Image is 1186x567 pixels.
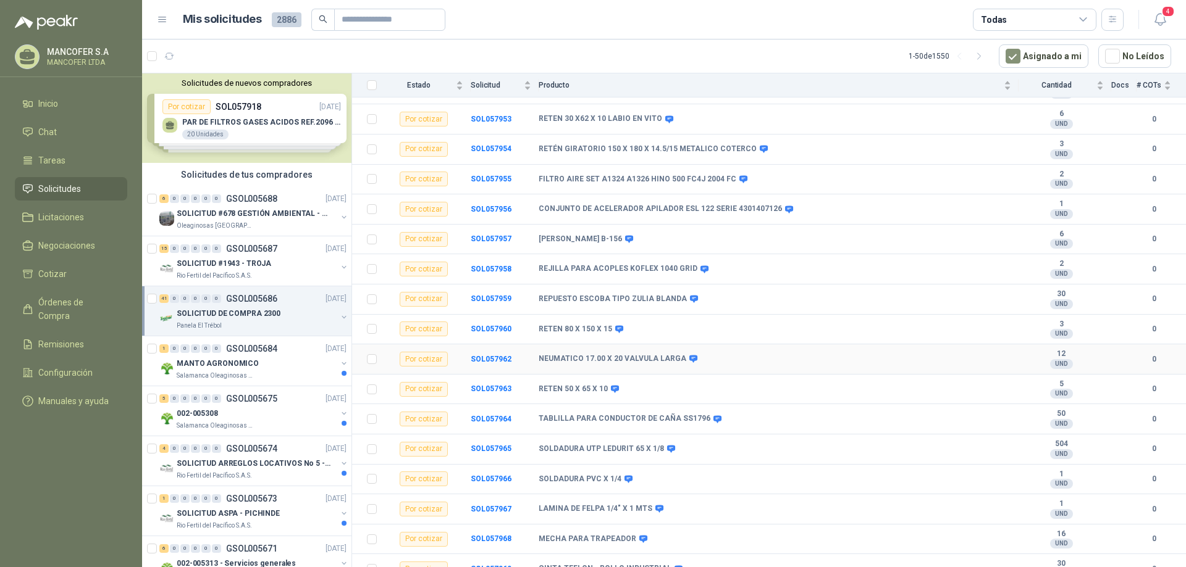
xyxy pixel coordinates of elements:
button: Solicitudes de nuevos compradores [147,78,347,88]
b: LAMINA DE FELPA 1/4" X 1 MTS [539,504,652,514]
a: SOL057956 [471,205,511,213]
span: Configuración [38,366,93,379]
th: Docs [1111,73,1137,97]
div: 0 [170,444,179,453]
b: 2 [1019,259,1104,269]
a: Licitaciones [15,205,127,229]
div: UND [1050,389,1073,399]
div: UND [1050,119,1073,129]
div: 0 [180,344,190,353]
b: FILTRO AIRE SET A1324 A1326 HINO 500 FC4J 2004 FC [539,175,736,184]
div: 0 [180,194,190,203]
b: 50 [1019,409,1104,419]
div: 1 [159,344,169,353]
p: SOLICITUD ARREGLOS LOCATIVOS No 5 - PICHINDE [177,458,330,470]
b: SOL057959 [471,294,511,303]
img: Company Logo [159,211,174,226]
div: Por cotizar [400,292,448,307]
a: Remisiones [15,333,127,356]
p: [DATE] [326,193,347,205]
a: Solicitudes [15,177,127,201]
b: SOLDADURA UTP LEDURIT 65 X 1/8 [539,444,664,454]
b: 0 [1137,533,1171,545]
b: 0 [1137,143,1171,155]
p: [DATE] [326,343,347,355]
span: Manuales y ayuda [38,394,109,408]
div: UND [1050,449,1073,459]
a: Negociaciones [15,234,127,257]
h1: Mis solicitudes [183,10,262,28]
b: 0 [1137,173,1171,185]
div: 0 [180,294,190,303]
div: Por cotizar [400,321,448,336]
div: Por cotizar [400,232,448,247]
p: GSOL005688 [226,194,277,203]
div: 0 [201,444,211,453]
span: Remisiones [38,337,84,351]
a: Órdenes de Compra [15,291,127,328]
b: SOL057955 [471,175,511,183]
div: 0 [212,244,221,253]
div: 0 [180,544,190,553]
span: Cantidad [1019,81,1094,89]
div: 0 [201,544,211,553]
p: Panela El Trébol [177,321,222,331]
p: [DATE] [326,243,347,255]
div: 0 [170,394,179,403]
a: 15 0 0 0 0 0 GSOL005687[DATE] Company LogoSOLICITUD #1943 - TROJARio Fertil del Pacífico S.A.S. [159,241,349,281]
th: # COTs [1137,73,1186,97]
b: RETEN 80 X 150 X 15 [539,325,612,334]
a: SOL057965 [471,444,511,453]
img: Company Logo [159,311,174,326]
p: Rio Fertil del Pacífico S.A.S. [177,471,252,481]
div: Por cotizar [400,172,448,186]
th: Solicitud [471,73,539,97]
div: 1 [159,494,169,503]
b: TABLILLA PARA CONDUCTOR DE CAÑA SS1796 [539,414,710,424]
div: UND [1050,329,1073,339]
img: Company Logo [159,411,174,426]
b: 6 [1019,230,1104,239]
b: 0 [1137,204,1171,215]
b: 30 [1019,289,1104,299]
div: Por cotizar [400,202,448,217]
th: Estado [384,73,471,97]
th: Producto [539,73,1019,97]
p: Salamanca Oleaginosas SAS [177,421,254,431]
div: Por cotizar [400,502,448,516]
div: 0 [170,344,179,353]
a: Tareas [15,149,127,172]
b: SOL057964 [471,415,511,423]
b: 0 [1137,354,1171,365]
div: 0 [191,344,200,353]
p: GSOL005671 [226,544,277,553]
p: MANCOFER S.A [47,48,124,56]
b: 3 [1019,139,1104,149]
div: 0 [191,544,200,553]
div: Por cotizar [400,382,448,397]
b: 2 [1019,170,1104,180]
p: GSOL005673 [226,494,277,503]
b: 0 [1137,413,1171,425]
a: 5 0 0 0 0 0 GSOL005675[DATE] Company Logo002-005308Salamanca Oleaginosas SAS [159,391,349,431]
div: 41 [159,294,169,303]
b: 1 [1019,499,1104,509]
div: Por cotizar [400,352,448,366]
div: 6 [159,544,169,553]
span: Estado [384,81,453,89]
b: 0 [1137,233,1171,245]
p: GSOL005684 [226,344,277,353]
span: Órdenes de Compra [38,296,116,323]
a: 1 0 0 0 0 0 GSOL005684[DATE] Company LogoMANTO AGRONOMICOSalamanca Oleaginosas SAS [159,341,349,381]
p: [DATE] [326,293,347,305]
b: NEUMATICO 17.00 X 20 VALVULA LARGA [539,354,686,364]
a: SOL057966 [471,474,511,483]
b: 16 [1019,529,1104,539]
img: Company Logo [159,461,174,476]
p: [DATE] [326,493,347,505]
a: SOL057954 [471,144,511,153]
div: Por cotizar [400,442,448,457]
p: GSOL005686 [226,294,277,303]
b: RETEN 30 X62 X 10 LABIO EN VITO [539,114,662,124]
